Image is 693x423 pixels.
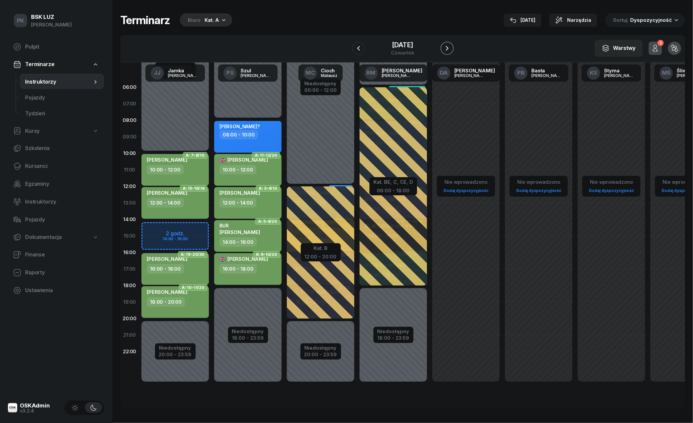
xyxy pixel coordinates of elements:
[147,289,187,295] span: [PERSON_NAME]
[168,73,200,78] div: [PERSON_NAME]
[120,195,139,211] div: 13:00
[432,64,500,82] a: DA[PERSON_NAME][PERSON_NAME]
[8,39,104,55] a: Pulpit
[321,68,337,73] div: Cioch
[321,73,337,78] div: Mateusz
[219,190,260,196] span: [PERSON_NAME]
[120,244,139,261] div: 16:00
[590,70,597,76] span: KS
[120,145,139,162] div: 10:00
[567,16,591,24] span: Narzędzia
[147,190,187,196] span: [PERSON_NAME]
[8,176,104,192] a: Egzaminy
[120,14,170,26] h1: Terminarz
[613,16,629,24] span: Sortuj
[25,162,99,171] span: Kursanci
[120,277,139,294] div: 18:00
[605,13,685,27] button: Sortuj Dyspozycyjność
[147,165,184,174] div: 10:00 - 12:00
[582,64,641,82] a: KSStyrna[PERSON_NAME]
[306,70,315,76] span: MC
[454,68,495,73] div: [PERSON_NAME]
[219,256,226,262] span: 🇬🇧
[219,223,260,228] div: BUR
[305,244,337,252] div: Kat. B
[120,79,139,96] div: 06:00
[304,350,337,357] div: 20:00 - 23:59
[391,50,414,55] div: czwartek
[373,186,413,193] div: 06:00 - 18:00
[147,198,184,208] div: 12:00 - 14:00
[391,42,414,48] div: [DATE]
[304,344,337,359] button: Niedostępny20:00 - 23:59
[377,327,409,342] button: Niedostępny18:00 - 23:59
[304,80,337,94] button: Niedostępny00:00 - 12:00
[604,73,636,78] div: [PERSON_NAME]
[8,283,104,298] a: Ustawienia
[219,130,258,139] div: 08:00 - 10:00
[366,70,375,76] span: RM
[8,265,104,281] a: Raporty
[630,17,672,23] span: Dyspozycyjność
[25,127,40,135] span: Kursy
[440,70,448,76] span: DA
[20,106,104,122] a: Tydzień
[514,178,564,186] div: Nie wprowadzono
[120,343,139,360] div: 22:00
[226,70,234,76] span: PS
[586,176,636,196] button: Nie wprowadzonoDodaj dyspozycyjność
[8,57,104,72] a: Terminarze
[549,14,597,27] button: Narzędzia
[602,44,635,53] div: Warstwy
[304,86,337,93] div: 00:00 - 12:00
[219,256,268,262] span: [PERSON_NAME]
[504,14,541,27] button: [DATE]
[25,286,99,295] span: Ustawienia
[219,264,257,274] div: 16:00 - 18:00
[25,180,99,188] span: Egzaminy
[510,16,535,24] div: [DATE]
[377,334,409,341] div: 18:00 - 23:59
[219,157,268,163] span: [PERSON_NAME]
[531,73,563,78] div: [PERSON_NAME]
[454,73,486,78] div: [PERSON_NAME]
[258,221,277,222] span: A: 5-6/20
[241,68,272,73] div: Szul
[305,252,337,259] div: 12:00 - 20:00
[25,198,99,206] span: Instruktorzy
[298,64,343,82] a: MCCiochMateusz
[232,329,264,334] div: Niedostępny
[159,345,192,350] div: Niedostępny
[182,287,205,288] span: A: 10-11/20
[147,297,185,307] div: 18:00 - 20:00
[657,40,664,46] div: 1
[382,73,413,78] div: [PERSON_NAME]
[120,129,139,145] div: 09:00
[219,198,256,208] div: 12:00 - 14:00
[17,18,24,23] span: PK
[25,144,99,153] span: Szkolenia
[377,329,409,334] div: Niedostępny
[305,244,337,259] button: Kat. B12:00 - 20:00
[359,64,428,82] a: RM[PERSON_NAME][PERSON_NAME]
[147,264,184,274] div: 16:00 - 18:00
[188,16,201,24] div: Biuro
[120,162,139,178] div: 11:00
[373,178,413,186] div: Kat. BE, C, CE, D
[20,74,104,90] a: Instruktorzy
[20,408,50,413] div: v3.2.4
[219,229,260,235] span: [PERSON_NAME]
[183,188,205,189] span: A: 15-16/18
[20,403,50,408] div: OSKAdmin
[168,68,200,73] div: Jamka
[147,256,187,262] span: [PERSON_NAME]
[31,14,72,20] div: BSK LUZ
[595,40,643,57] button: Warstwy
[441,187,491,194] a: Dodaj dyspozycyjność
[255,155,277,156] span: A: 11-12/20
[25,43,99,51] span: Pulpit
[232,334,264,341] div: 18:00 - 23:59
[120,178,139,195] div: 12:00
[586,187,636,194] a: Dodaj dyspozycyjność
[256,254,277,255] span: A: 9-10/20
